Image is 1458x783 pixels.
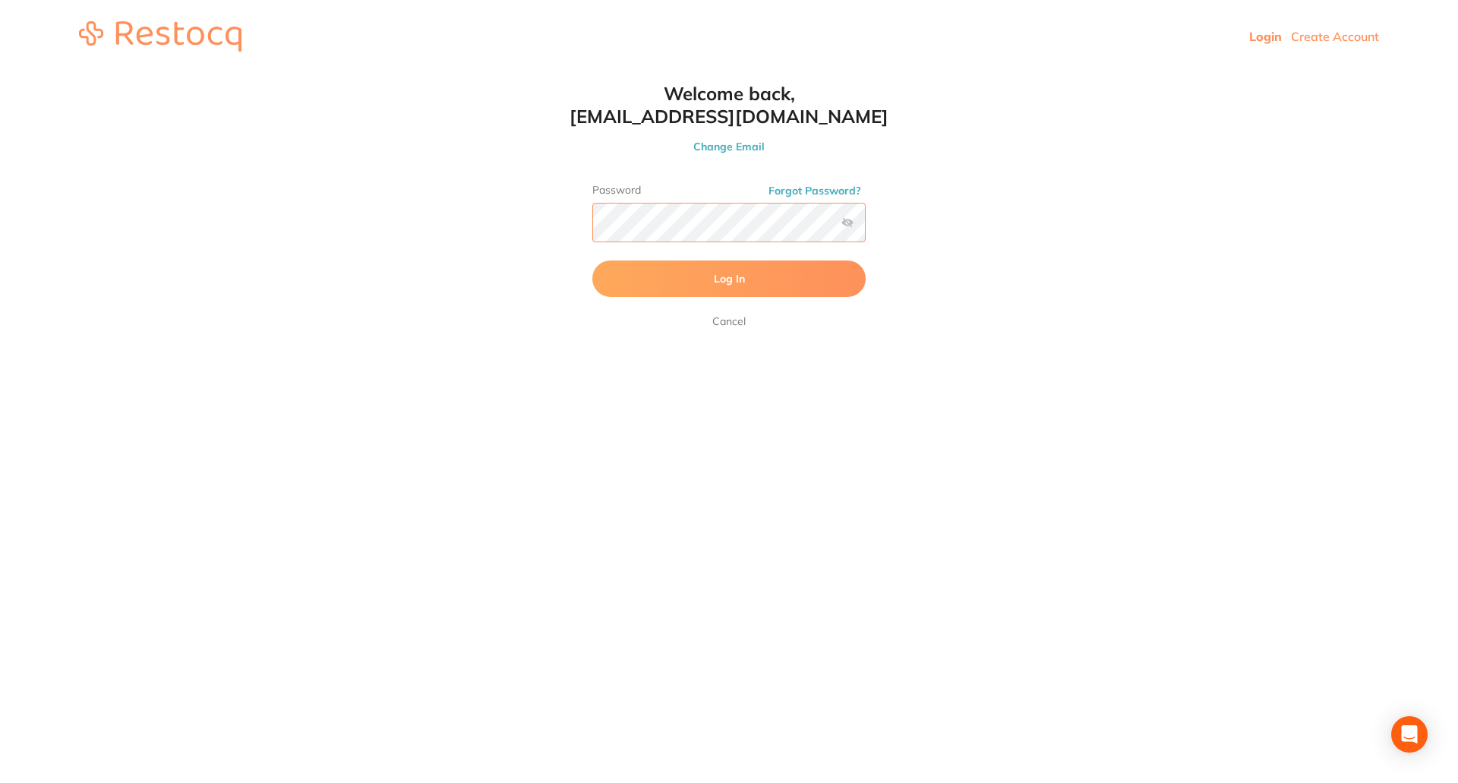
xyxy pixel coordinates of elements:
[1391,716,1428,753] div: Open Intercom Messenger
[562,82,896,128] h1: Welcome back, [EMAIL_ADDRESS][DOMAIN_NAME]
[1249,29,1282,44] a: Login
[592,184,866,197] label: Password
[79,21,241,52] img: restocq_logo.svg
[592,260,866,297] button: Log In
[1291,29,1379,44] a: Create Account
[709,312,749,330] a: Cancel
[764,184,866,197] button: Forgot Password?
[714,272,745,286] span: Log In
[562,140,896,153] button: Change Email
